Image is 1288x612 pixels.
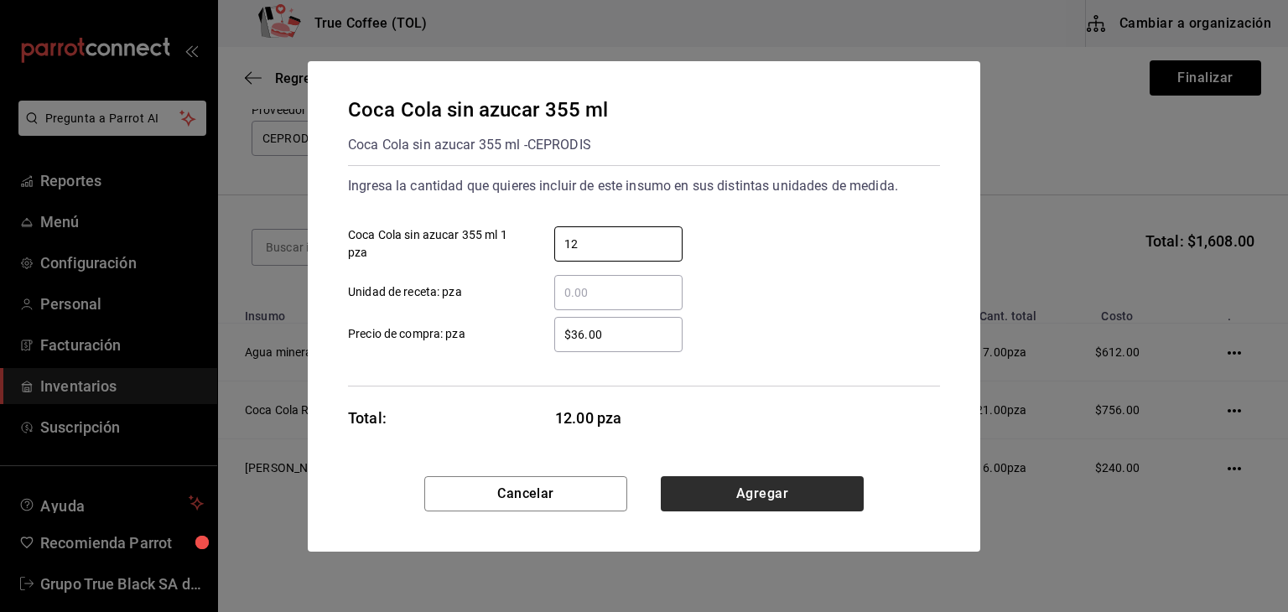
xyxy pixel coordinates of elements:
[348,132,609,158] div: Coca Cola sin azucar 355 ml - CEPRODIS
[661,476,864,511] button: Agregar
[348,95,609,125] div: Coca Cola sin azucar 355 ml
[555,407,683,429] span: 12.00 pza
[348,325,465,343] span: Precio de compra: pza
[348,407,387,429] div: Total:
[554,234,683,254] input: Coca Cola sin azucar 355 ml 1 pza
[554,283,683,303] input: Unidad de receta: pza
[348,226,522,262] span: Coca Cola sin azucar 355 ml 1 pza
[554,324,683,345] input: Precio de compra: pza
[348,173,940,200] div: Ingresa la cantidad que quieres incluir de este insumo en sus distintas unidades de medida.
[424,476,627,511] button: Cancelar
[348,283,462,301] span: Unidad de receta: pza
